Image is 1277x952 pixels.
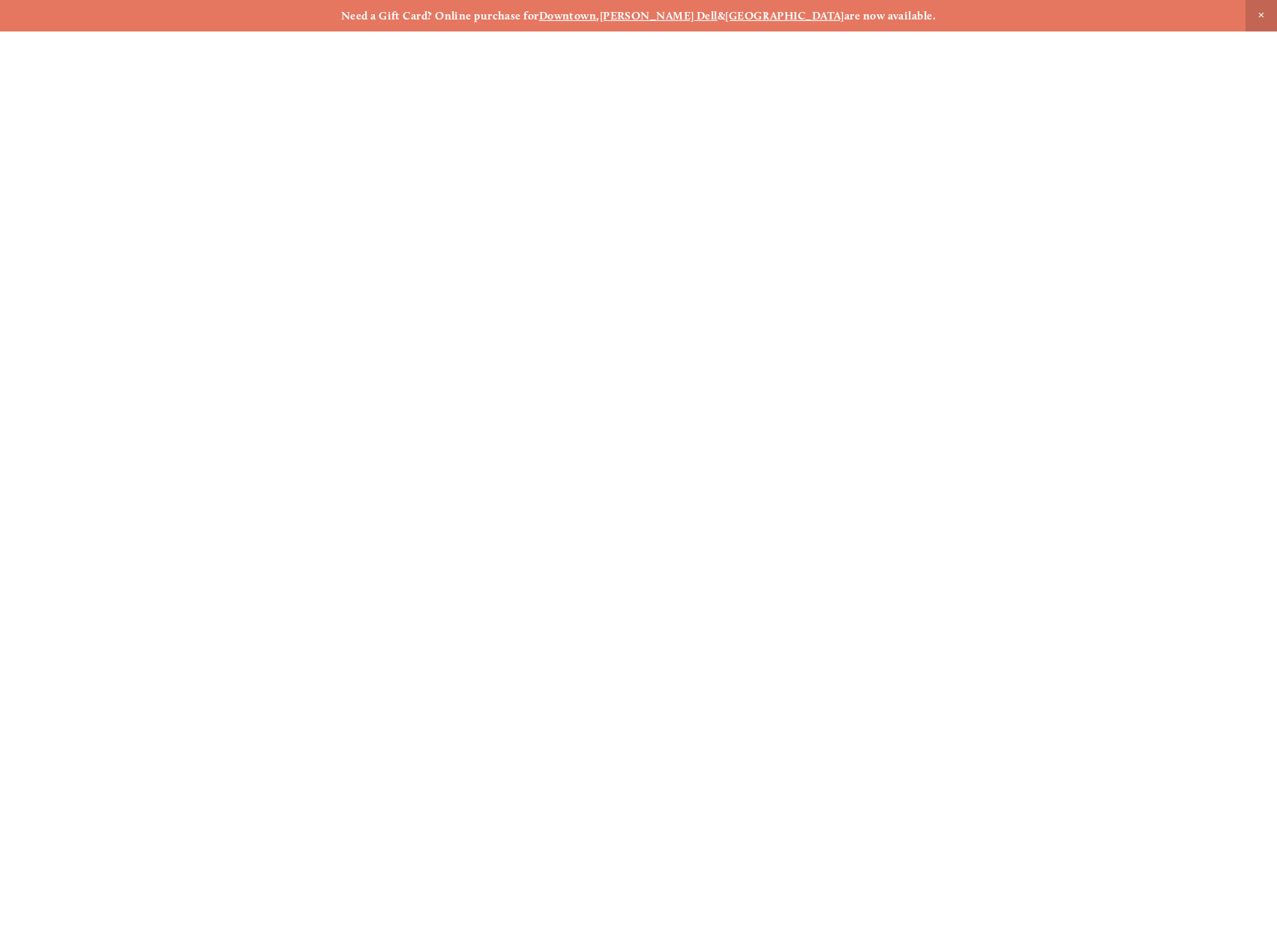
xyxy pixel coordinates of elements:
[844,9,936,22] strong: are now available.
[596,9,599,22] strong: ,
[341,9,539,22] strong: Need a Gift Card? Online purchase for
[725,9,844,22] a: [GEOGRAPHIC_DATA]
[718,9,725,22] strong: &
[539,9,597,22] a: Downtown
[600,9,718,22] a: [PERSON_NAME] Dell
